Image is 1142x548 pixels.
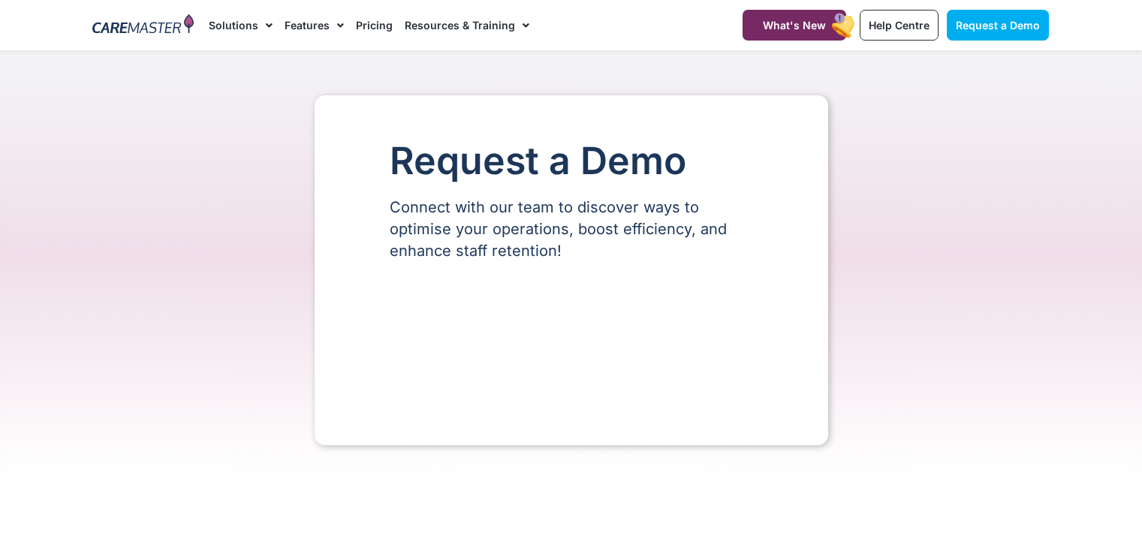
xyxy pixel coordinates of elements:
[743,10,846,41] a: What's New
[390,140,753,182] h1: Request a Demo
[390,288,753,400] iframe: Form 0
[947,10,1049,41] a: Request a Demo
[390,197,753,262] p: Connect with our team to discover ways to optimise your operations, boost efficiency, and enhance...
[860,10,939,41] a: Help Centre
[92,14,194,37] img: CareMaster Logo
[869,19,930,32] span: Help Centre
[956,19,1040,32] span: Request a Demo
[763,19,826,32] span: What's New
